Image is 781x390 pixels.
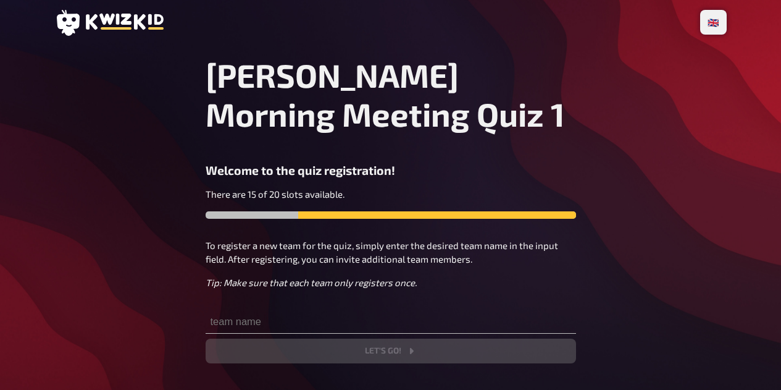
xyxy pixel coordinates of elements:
[206,277,417,288] i: Tip: Make sure that each team only registers once.
[703,12,724,32] li: 🇬🇧
[206,239,576,266] p: To register a new team for the quiz, simply enter the desired team name in the input field. After...
[206,339,576,363] button: Let's go!
[206,187,576,201] p: There are 15 of 20 slots available.
[206,163,576,177] h3: Welcome to the quiz registration!
[206,309,576,334] input: team name
[206,56,576,134] h1: [PERSON_NAME] Morning Meeting Quiz 1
